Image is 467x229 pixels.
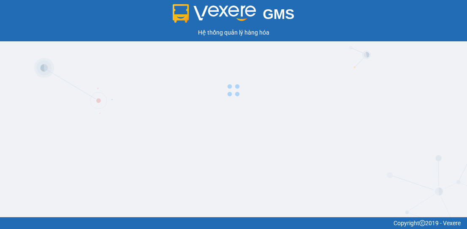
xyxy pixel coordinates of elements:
span: GMS [263,6,294,22]
span: copyright [419,220,425,226]
img: logo 2 [173,4,256,23]
div: Hệ thống quản lý hàng hóa [2,28,465,37]
a: GMS [173,13,295,19]
div: Copyright 2019 - Vexere [6,218,461,228]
